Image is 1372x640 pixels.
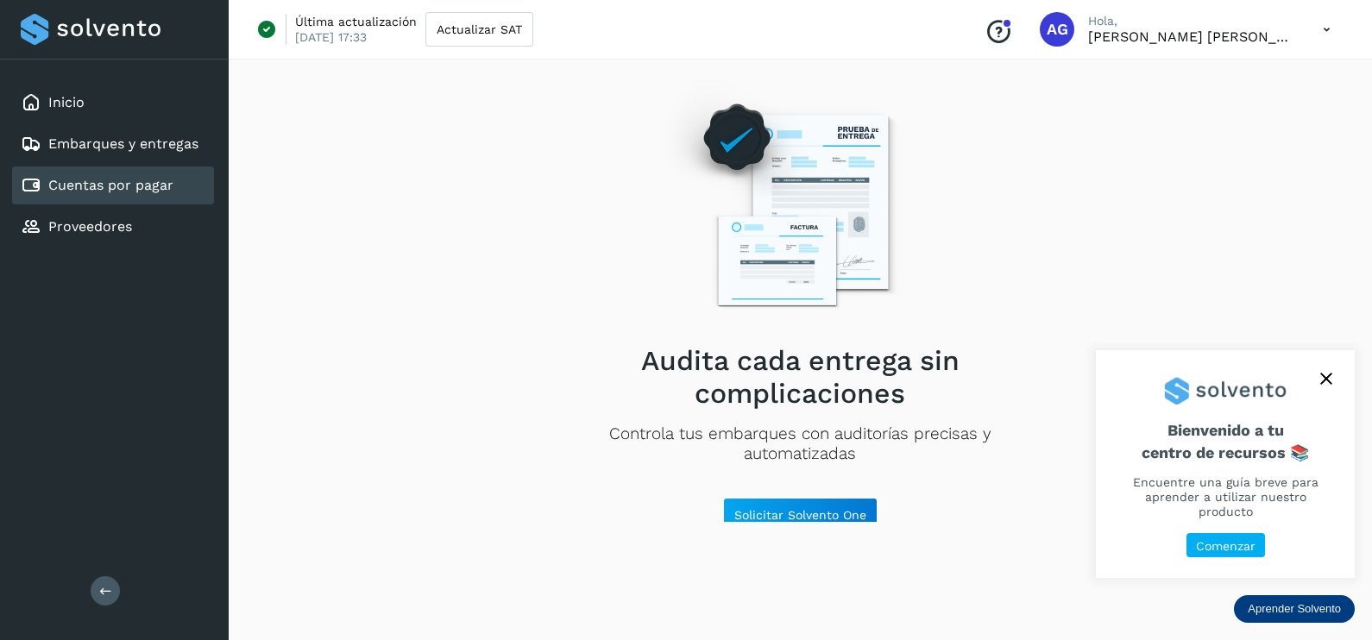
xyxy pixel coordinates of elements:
button: Actualizar SAT [425,12,533,47]
p: Aprender Solvento [1248,602,1341,616]
span: Solicitar Solvento One [734,509,866,521]
p: Última actualización [295,14,417,29]
a: Proveedores [48,218,132,235]
a: Inicio [48,94,85,110]
h2: Audita cada entrega sin complicaciones [554,344,1046,411]
p: Hola, [1088,14,1295,28]
div: Aprender Solvento [1234,595,1355,623]
p: Comenzar [1196,539,1256,554]
button: Solicitar Solvento One [723,498,878,532]
div: Proveedores [12,208,214,246]
span: Actualizar SAT [437,23,522,35]
p: Abigail Gonzalez Leon [1088,28,1295,45]
a: Cuentas por pagar [48,177,173,193]
p: Encuentre una guía breve para aprender a utilizar nuestro producto [1117,475,1334,518]
button: close, [1313,366,1339,392]
p: [DATE] 17:33 [295,29,367,45]
div: Inicio [12,84,214,122]
button: Comenzar [1186,533,1265,558]
img: Empty state image [651,78,949,330]
div: Cuentas por pagar [12,166,214,204]
div: Embarques y entregas [12,125,214,163]
p: Controla tus embarques con auditorías precisas y automatizadas [554,424,1046,464]
span: Bienvenido a tu [1117,421,1334,461]
a: Embarques y entregas [48,135,198,152]
p: centro de recursos 📚 [1117,443,1334,462]
div: Aprender Solvento [1096,350,1355,578]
